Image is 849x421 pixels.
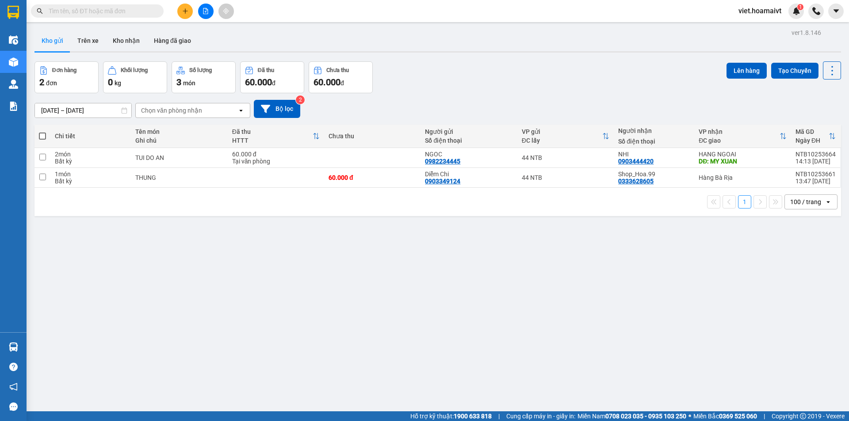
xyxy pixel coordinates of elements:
img: logo-vxr [8,6,19,19]
div: Bất kỳ [55,158,126,165]
span: Hỗ trợ kỹ thuật: [410,411,492,421]
div: NHI [618,151,690,158]
div: Số điện thoại [425,137,512,144]
img: icon-new-feature [792,7,800,15]
div: 44 NTB [522,174,610,181]
div: 60.000 đ [232,151,320,158]
div: Người nhận [618,127,690,134]
div: NTB10253664 [795,151,836,158]
button: Kho gửi [34,30,70,51]
th: Toggle SortBy [791,125,840,148]
div: Đã thu [232,128,313,135]
div: Diễm Chi [425,171,512,178]
button: Khối lượng0kg [103,61,167,93]
img: warehouse-icon [9,35,18,45]
button: Số lượng3món [172,61,236,93]
div: 1 món [55,171,126,178]
div: 14:13 [DATE] [795,158,836,165]
div: Đơn hàng [52,67,76,73]
span: | [498,411,500,421]
span: 3 [176,77,181,87]
img: solution-icon [9,102,18,111]
strong: 1900 633 818 [454,413,492,420]
div: 0903349124 [425,178,460,185]
div: Bất kỳ [55,178,126,185]
div: 44 NTB [522,154,610,161]
span: Miền Nam [577,411,686,421]
th: Toggle SortBy [694,125,791,148]
span: copyright [800,413,806,419]
div: 0333628605 [618,178,654,185]
div: VP nhận [699,128,780,135]
button: caret-down [828,4,844,19]
div: NTB10253661 [795,171,836,178]
button: Chưa thu60.000đ [309,61,373,93]
div: ĐC giao [699,137,780,144]
div: Đã thu [258,67,274,73]
img: warehouse-icon [9,57,18,67]
th: Toggle SortBy [228,125,324,148]
div: 100 / trang [790,197,821,206]
strong: 0369 525 060 [719,413,757,420]
div: Số lượng [189,67,212,73]
button: Đơn hàng2đơn [34,61,99,93]
div: Hàng Bà Rịa [699,174,787,181]
div: Tên món [135,128,223,135]
span: 60.000 [245,77,272,87]
button: 1 [738,195,751,209]
div: 0903444420 [618,158,654,165]
span: 1 [799,4,802,10]
img: warehouse-icon [9,80,18,89]
div: Ngày ĐH [795,137,829,144]
button: Đã thu60.000đ [240,61,304,93]
div: DĐ: MY XUAN [699,158,787,165]
div: 60.000 đ [329,174,416,181]
th: Toggle SortBy [517,125,614,148]
div: Số điện thoại [618,138,690,145]
div: ver 1.8.146 [792,28,821,38]
div: NGOC [425,151,512,158]
sup: 2 [296,95,305,104]
svg: open [237,107,245,114]
span: message [9,402,18,411]
div: Tại văn phòng [232,158,320,165]
sup: 1 [797,4,803,10]
span: notification [9,383,18,391]
input: Tìm tên, số ĐT hoặc mã đơn [49,6,153,16]
button: Tạo Chuyến [771,63,818,79]
div: VP gửi [522,128,603,135]
strong: 0708 023 035 - 0935 103 250 [605,413,686,420]
span: 2 [39,77,44,87]
div: Shop_Hoa.99 [618,171,690,178]
div: Chọn văn phòng nhận [141,106,202,115]
button: aim [218,4,234,19]
input: Select a date range. [35,103,131,118]
span: kg [115,80,121,87]
div: ĐC lấy [522,137,603,144]
span: plus [182,8,188,14]
span: ⚪️ [688,414,691,418]
div: Khối lượng [121,67,148,73]
span: 60.000 [314,77,340,87]
button: Kho nhận [106,30,147,51]
div: HTTT [232,137,313,144]
div: Người gửi [425,128,512,135]
div: 2 món [55,151,126,158]
div: HANG NGOAI [699,151,787,158]
span: | [764,411,765,421]
button: Bộ lọc [254,100,300,118]
div: Ghi chú [135,137,223,144]
img: phone-icon [812,7,820,15]
span: đ [340,80,344,87]
button: Trên xe [70,30,106,51]
div: THUNG [135,174,223,181]
div: 0982234445 [425,158,460,165]
span: món [183,80,195,87]
span: Miền Bắc [693,411,757,421]
div: Chưa thu [326,67,349,73]
button: plus [177,4,193,19]
span: aim [223,8,229,14]
button: file-add [198,4,214,19]
button: Lên hàng [727,63,767,79]
img: warehouse-icon [9,342,18,352]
